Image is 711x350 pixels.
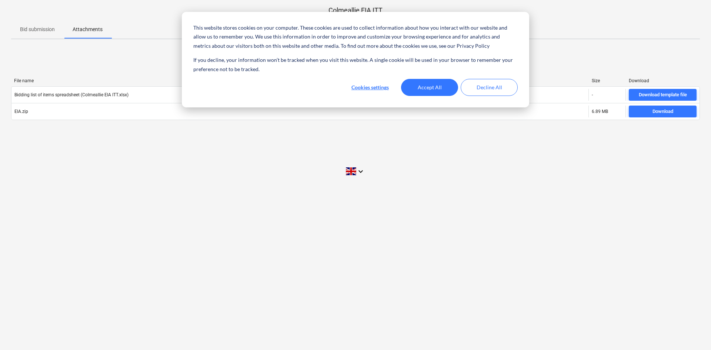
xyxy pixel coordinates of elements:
[592,109,608,114] div: 6.89 MB
[14,109,28,114] div: EIA.zip
[592,78,623,83] div: Size
[461,79,518,96] button: Decline All
[20,26,55,33] p: Bid submission
[11,6,700,15] p: Colmeallie EIA ITT
[193,56,518,74] p: If you decline, your information won’t be tracked when you visit this website. A single cookie wi...
[629,106,697,117] button: Download
[341,79,398,96] button: Cookies settings
[629,78,697,83] div: Download
[629,89,697,101] button: Download template file
[73,26,103,33] p: Attachments
[193,23,518,51] p: This website stores cookies on your computer. These cookies are used to collect information about...
[14,78,586,83] div: File name
[14,92,128,97] div: Bidding list of items spreadsheet (Colmeallie EIA ITT.xlsx)
[592,92,593,97] div: -
[401,79,458,96] button: Accept All
[356,167,365,176] i: keyboard_arrow_down
[639,91,687,99] div: Download template file
[652,107,673,116] div: Download
[182,12,529,107] div: Cookie banner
